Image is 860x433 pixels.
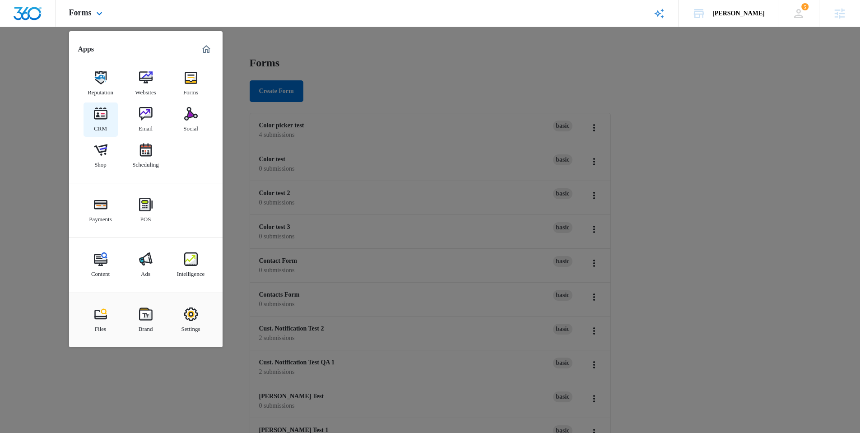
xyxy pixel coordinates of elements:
[140,211,151,223] div: POS
[95,321,106,333] div: Files
[801,3,809,10] span: 5
[174,102,208,137] a: Social
[84,66,118,101] a: Reputation
[94,121,107,132] div: CRM
[129,66,163,101] a: Websites
[69,8,92,18] span: Forms
[84,193,118,228] a: Payments
[91,266,110,278] div: Content
[174,66,208,101] a: Forms
[139,321,153,333] div: Brand
[129,303,163,337] a: Brand
[183,121,198,132] div: Social
[139,121,153,132] div: Email
[177,266,205,278] div: Intelligence
[181,321,200,333] div: Settings
[88,84,113,96] div: Reputation
[141,266,150,278] div: Ads
[84,248,118,282] a: Content
[129,102,163,137] a: Email
[89,211,112,223] div: Payments
[174,303,208,337] a: Settings
[174,248,208,282] a: Intelligence
[199,42,214,56] a: Marketing 360® Dashboard
[132,157,159,168] div: Scheduling
[84,102,118,137] a: CRM
[129,248,163,282] a: Ads
[135,84,156,96] div: Websites
[84,139,118,173] a: Shop
[801,3,809,10] div: notifications count
[183,84,198,96] div: Forms
[84,303,118,337] a: Files
[129,193,163,228] a: POS
[129,139,163,173] a: Scheduling
[94,157,107,168] div: Shop
[712,10,765,17] div: account name
[78,45,94,53] h2: Apps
